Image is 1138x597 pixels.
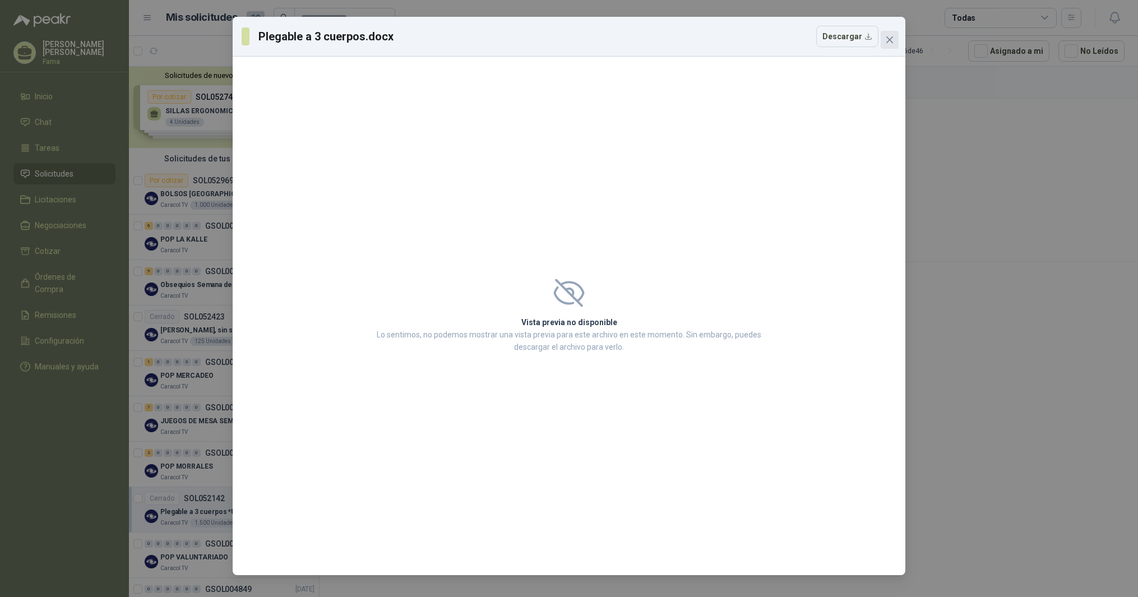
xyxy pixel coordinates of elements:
[258,28,395,45] h3: Plegable a 3 cuerpos.docx
[373,316,765,328] h2: Vista previa no disponible
[373,328,765,353] p: Lo sentimos, no podemos mostrar una vista previa para este archivo en este momento. Sin embargo, ...
[885,35,894,44] span: close
[881,31,899,49] button: Close
[816,26,878,47] button: Descargar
